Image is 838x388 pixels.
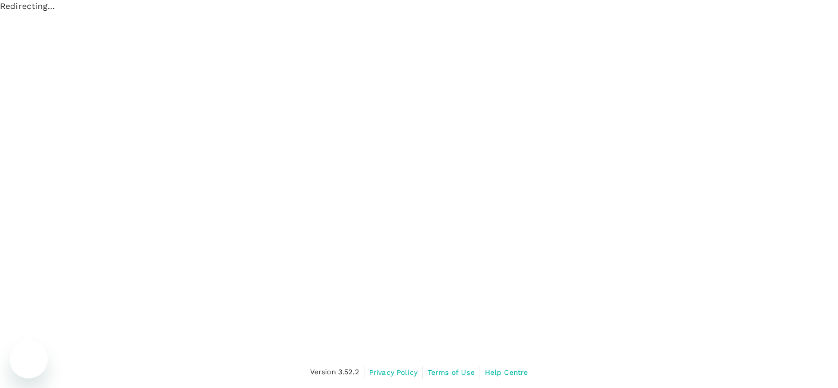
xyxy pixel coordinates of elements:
a: Privacy Policy [369,366,418,379]
span: Version 3.52.2 [310,367,359,378]
iframe: Button to launch messaging window [10,340,48,378]
span: Terms of Use [428,368,475,377]
a: Terms of Use [428,366,475,379]
a: Help Centre [485,366,528,379]
span: Help Centre [485,368,528,377]
span: Privacy Policy [369,368,418,377]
